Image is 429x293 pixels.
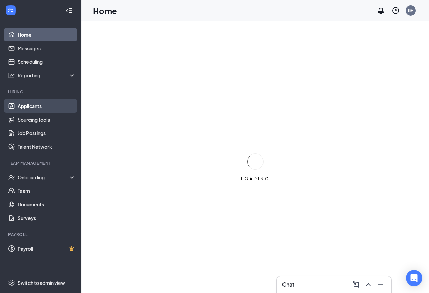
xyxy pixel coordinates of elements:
div: Reporting [18,72,76,79]
a: Job Postings [18,126,76,140]
a: Team [18,184,76,198]
svg: Notifications [377,6,385,15]
svg: UserCheck [8,174,15,181]
a: PayrollCrown [18,242,76,255]
svg: ChevronUp [364,280,372,289]
div: Open Intercom Messenger [406,270,422,286]
div: BH [408,7,414,13]
a: Talent Network [18,140,76,153]
svg: WorkstreamLogo [7,7,14,14]
h1: Home [93,5,117,16]
svg: Settings [8,279,15,286]
svg: ComposeMessage [352,280,360,289]
a: Scheduling [18,55,76,69]
button: ChevronUp [363,279,374,290]
a: Messages [18,41,76,55]
a: Surveys [18,211,76,225]
div: Onboarding [18,174,70,181]
button: Minimize [375,279,386,290]
svg: Analysis [8,72,15,79]
div: Team Management [8,160,74,166]
div: Switch to admin view [18,279,65,286]
div: Hiring [8,89,74,95]
div: LOADING [238,176,272,182]
svg: Minimize [376,280,385,289]
a: Applicants [18,99,76,113]
svg: Collapse [65,7,72,14]
a: Documents [18,198,76,211]
svg: QuestionInfo [392,6,400,15]
button: ComposeMessage [351,279,362,290]
a: Home [18,28,76,41]
h3: Chat [282,281,294,288]
div: Payroll [8,232,74,237]
a: Sourcing Tools [18,113,76,126]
